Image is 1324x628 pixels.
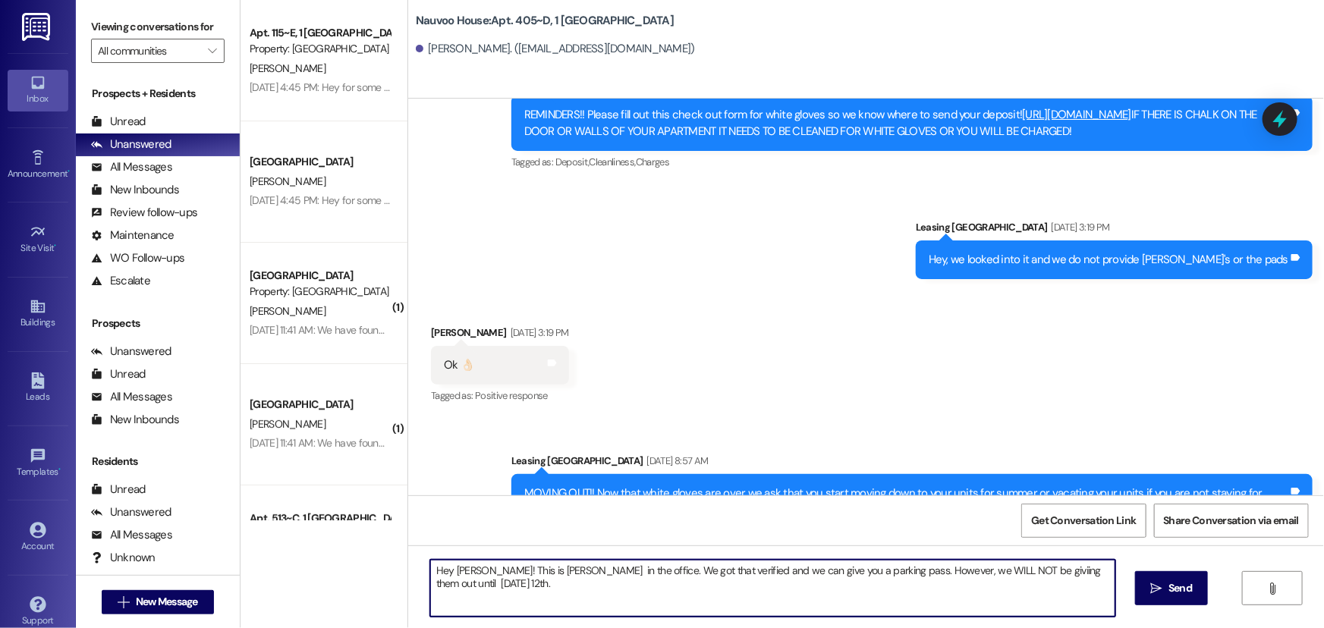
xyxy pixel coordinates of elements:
[524,485,1288,518] div: MOVING OUT!! Now that white gloves are over we ask that you start moving down to your units for s...
[416,41,695,57] div: [PERSON_NAME]. ([EMAIL_ADDRESS][DOMAIN_NAME])
[1031,513,1136,529] span: Get Conversation Link
[511,453,1313,474] div: Leasing [GEOGRAPHIC_DATA]
[590,155,636,168] span: Cleanliness ,
[55,240,57,251] span: •
[929,252,1288,268] div: Hey, we looked into it and we do not provide [PERSON_NAME]'s or the pads
[250,284,390,300] div: Property: [GEOGRAPHIC_DATA]
[250,154,390,170] div: [GEOGRAPHIC_DATA]
[8,443,68,484] a: Templates •
[22,13,53,41] img: ResiDesk Logo
[636,155,669,168] span: Charges
[76,454,240,469] div: Residents
[1267,582,1278,595] i: 
[511,151,1313,173] div: Tagged as:
[68,166,70,177] span: •
[250,193,617,207] div: [DATE] 4:45 PM: Hey for some reason my balance isn't showing up in resident portal
[250,436,690,450] div: [DATE] 11:41 AM: We have found the documents and needs actions section, but there is nothing there.
[431,325,568,346] div: [PERSON_NAME]
[1168,580,1192,596] span: Send
[91,412,179,428] div: New Inbounds
[91,205,197,221] div: Review follow-ups
[102,590,214,614] button: New Message
[98,39,200,63] input: All communities
[91,114,146,130] div: Unread
[555,155,590,168] span: Deposit ,
[643,453,709,469] div: [DATE] 8:57 AM
[76,86,240,102] div: Prospects + Residents
[250,323,690,337] div: [DATE] 11:41 AM: We have found the documents and needs actions section, but there is nothing there.
[91,389,172,405] div: All Messages
[91,15,225,39] label: Viewing conversations for
[475,389,548,402] span: Positive response
[8,219,68,260] a: Site Visit •
[91,504,171,520] div: Unanswered
[250,80,617,94] div: [DATE] 4:45 PM: Hey for some reason my balance isn't showing up in resident portal
[91,182,179,198] div: New Inbounds
[1048,219,1110,235] div: [DATE] 3:19 PM
[91,482,146,498] div: Unread
[8,294,68,334] a: Buildings
[250,174,325,188] span: [PERSON_NAME]
[507,325,569,341] div: [DATE] 3:19 PM
[1164,513,1299,529] span: Share Conversation via email
[250,397,390,413] div: [GEOGRAPHIC_DATA]
[430,560,1115,617] textarea: Hey [PERSON_NAME]! This is [PERSON_NAME] in the office. We got that verified and we can give you ...
[916,219,1313,240] div: Leasing [GEOGRAPHIC_DATA]
[91,550,156,566] div: Unknown
[8,517,68,558] a: Account
[1023,107,1132,122] a: [URL][DOMAIN_NAME]
[250,510,390,526] div: Apt. 513~C, 1 [GEOGRAPHIC_DATA]
[250,417,325,431] span: [PERSON_NAME]
[91,250,184,266] div: WO Follow-ups
[91,527,172,543] div: All Messages
[76,316,240,331] div: Prospects
[208,45,216,57] i: 
[1151,582,1162,595] i: 
[91,159,172,175] div: All Messages
[91,344,171,360] div: Unanswered
[91,228,175,243] div: Maintenance
[250,268,390,284] div: [GEOGRAPHIC_DATA]
[118,596,129,608] i: 
[91,137,171,152] div: Unanswered
[250,61,325,75] span: [PERSON_NAME]
[524,107,1288,140] div: REMINDERS!! Please fill out this check out form for white gloves so we know where to send your de...
[416,13,674,29] b: Nauvoo House: Apt. 405~D, 1 [GEOGRAPHIC_DATA]
[250,304,325,318] span: [PERSON_NAME]
[8,70,68,111] a: Inbox
[250,41,390,57] div: Property: [GEOGRAPHIC_DATA]
[91,273,150,289] div: Escalate
[1154,504,1309,538] button: Share Conversation via email
[58,464,61,475] span: •
[444,357,474,373] div: Ok 👌🏻
[431,385,568,407] div: Tagged as:
[250,25,390,41] div: Apt. 115~E, 1 [GEOGRAPHIC_DATA]
[1135,571,1209,605] button: Send
[8,368,68,409] a: Leads
[136,594,198,610] span: New Message
[1021,504,1146,538] button: Get Conversation Link
[91,366,146,382] div: Unread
